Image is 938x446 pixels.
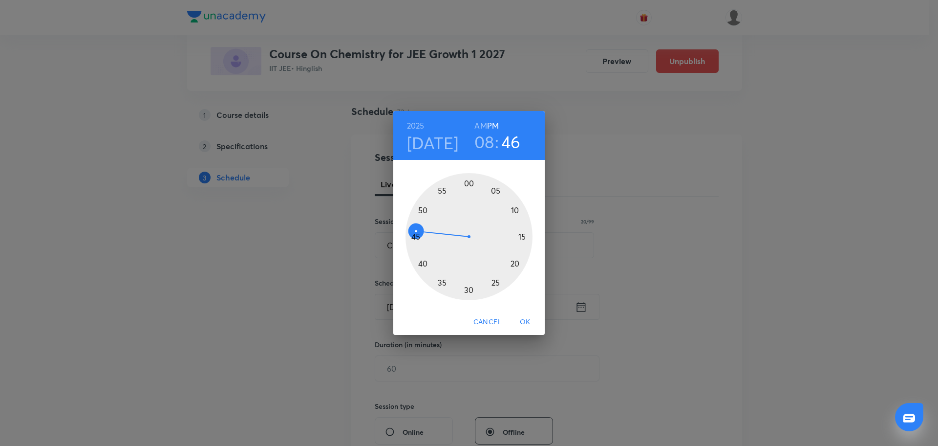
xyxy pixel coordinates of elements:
[501,132,521,152] button: 46
[474,132,494,152] button: 08
[487,119,499,133] button: PM
[513,316,537,328] span: OK
[407,133,459,153] button: [DATE]
[495,132,499,152] h3: :
[469,313,506,331] button: Cancel
[510,313,541,331] button: OK
[473,316,502,328] span: Cancel
[407,119,425,133] button: 2025
[474,119,487,133] button: AM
